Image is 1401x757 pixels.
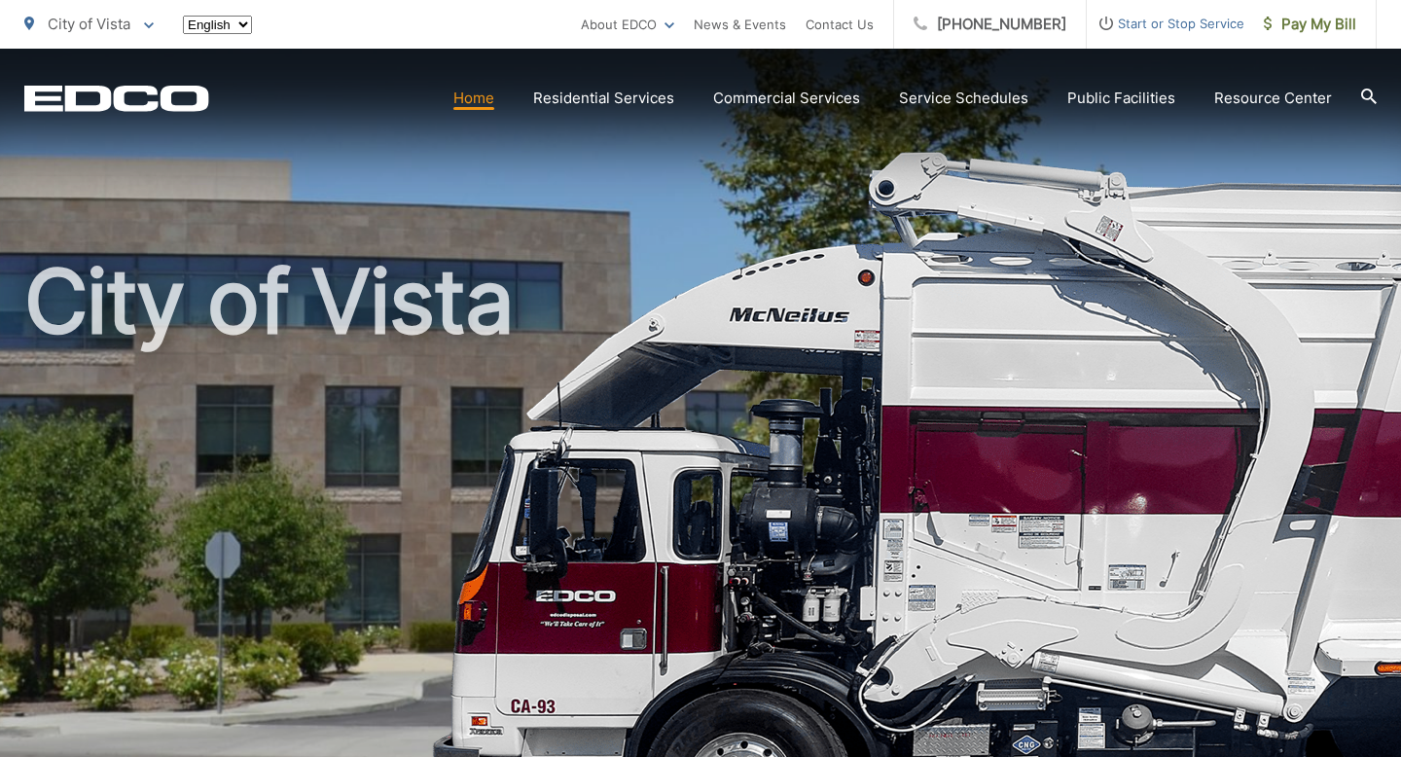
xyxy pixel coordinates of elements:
span: City of Vista [48,15,130,33]
a: Commercial Services [713,87,860,110]
a: EDCD logo. Return to the homepage. [24,85,209,112]
a: Service Schedules [899,87,1028,110]
a: Public Facilities [1067,87,1175,110]
a: News & Events [694,13,786,36]
a: Contact Us [806,13,874,36]
select: Select a language [183,16,252,34]
a: Resource Center [1214,87,1332,110]
a: About EDCO [581,13,674,36]
a: Home [453,87,494,110]
a: Residential Services [533,87,674,110]
span: Pay My Bill [1264,13,1356,36]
